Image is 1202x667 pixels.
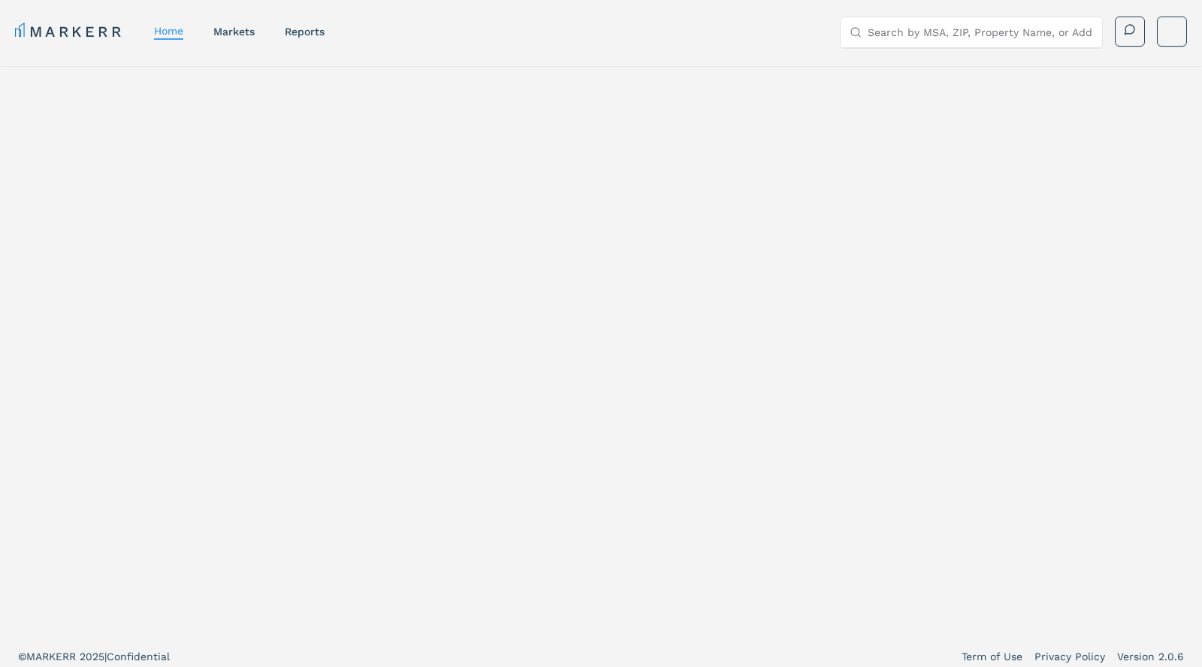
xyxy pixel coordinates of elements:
[868,17,1093,47] input: Search by MSA, ZIP, Property Name, or Address
[26,650,80,662] span: MARKERR
[107,650,170,662] span: Confidential
[962,649,1022,664] a: Term of Use
[154,25,183,37] a: home
[213,26,255,38] a: markets
[15,21,124,42] a: MARKERR
[18,650,26,662] span: ©
[285,26,325,38] a: reports
[80,650,107,662] span: 2025 |
[1034,649,1105,664] a: Privacy Policy
[1117,649,1184,664] a: Version 2.0.6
